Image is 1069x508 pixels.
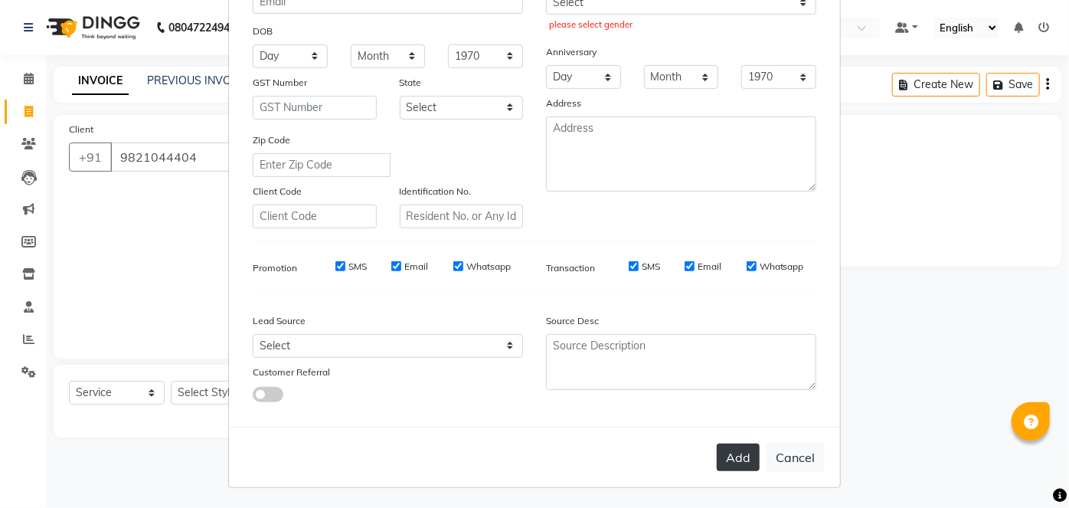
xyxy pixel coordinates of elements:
label: Transaction [546,261,595,275]
label: Email [698,260,721,274]
label: Whatsapp [760,260,804,274]
input: GST Number [253,96,377,120]
label: Client Code [253,185,302,198]
label: Whatsapp [466,260,511,274]
input: Resident No. or Any Id [400,205,524,228]
label: Anniversary [546,45,597,59]
input: Client Code [253,205,377,228]
label: Email [404,260,428,274]
label: Zip Code [253,133,290,147]
label: DOB [253,25,273,38]
label: Address [546,97,581,110]
button: Cancel [766,443,825,472]
div: please select gender [549,18,812,31]
label: SMS [642,260,660,274]
label: State [400,76,422,90]
label: GST Number [253,76,307,90]
label: Customer Referral [253,365,330,379]
label: Identification No. [400,185,472,198]
label: SMS [348,260,367,274]
button: Add [717,444,760,471]
label: Source Desc [546,314,599,328]
label: Lead Source [253,314,306,328]
label: Promotion [253,261,297,275]
input: Enter Zip Code [253,153,391,177]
